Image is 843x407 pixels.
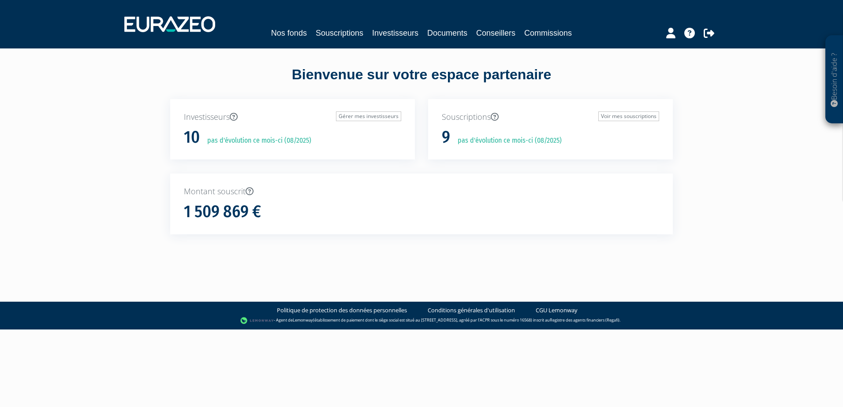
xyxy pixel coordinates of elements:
[316,27,363,39] a: Souscriptions
[9,316,834,325] div: - Agent de (établissement de paiement dont le siège social est situé au [STREET_ADDRESS], agréé p...
[240,316,274,325] img: logo-lemonway.png
[124,16,215,32] img: 1732889491-logotype_eurazeo_blanc_rvb.png
[829,40,839,119] p: Besoin d'aide ?
[201,136,311,146] p: pas d'évolution ce mois-ci (08/2025)
[336,111,401,121] a: Gérer mes investisseurs
[442,111,659,123] p: Souscriptions
[164,65,679,99] div: Bienvenue sur votre espace partenaire
[184,186,659,197] p: Montant souscrit
[598,111,659,121] a: Voir mes souscriptions
[372,27,418,39] a: Investisseurs
[277,306,407,314] a: Politique de protection des données personnelles
[428,306,515,314] a: Conditions générales d'utilisation
[271,27,307,39] a: Nos fonds
[536,306,578,314] a: CGU Lemonway
[427,27,467,39] a: Documents
[524,27,572,39] a: Commissions
[476,27,515,39] a: Conseillers
[293,317,313,323] a: Lemonway
[442,128,450,147] h1: 9
[184,203,261,221] h1: 1 509 869 €
[184,128,200,147] h1: 10
[184,111,401,123] p: Investisseurs
[451,136,562,146] p: pas d'évolution ce mois-ci (08/2025)
[550,317,619,323] a: Registre des agents financiers (Regafi)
